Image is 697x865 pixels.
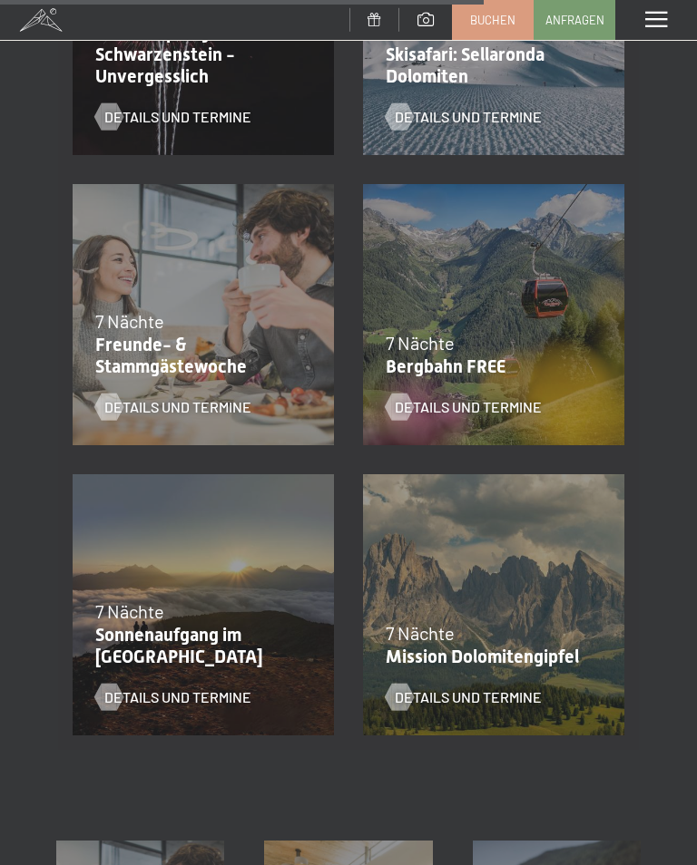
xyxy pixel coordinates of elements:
[104,107,251,127] span: Details und Termine
[395,107,542,127] span: Details und Termine
[386,332,455,354] span: 7 Nächte
[95,22,302,87] p: Silvesterparty im Schwarzenstein - Unvergesslich
[386,355,593,377] p: Bergbahn FREE
[104,687,251,707] span: Details und Termine
[95,310,164,332] span: 7 Nächte
[386,44,593,87] p: Skisafari: Sellaronda Dolomiten
[386,397,542,417] a: Details und Termine
[95,624,302,667] p: Sonnenaufgang im [GEOGRAPHIC_DATA]
[395,397,542,417] span: Details und Termine
[395,687,542,707] span: Details und Termine
[386,20,455,42] span: 7 Nächte
[453,1,533,39] a: Buchen
[95,600,164,622] span: 7 Nächte
[386,107,542,127] a: Details und Termine
[535,1,614,39] a: Anfragen
[470,12,515,28] span: Buchen
[95,107,251,127] a: Details und Termine
[386,646,593,667] p: Mission Dolomitengipfel
[95,397,251,417] a: Details und Termine
[386,622,455,644] span: 7 Nächte
[104,397,251,417] span: Details und Termine
[95,687,251,707] a: Details und Termine
[545,12,604,28] span: Anfragen
[95,334,302,377] p: Freunde- & Stammgästewoche
[386,687,542,707] a: Details und Termine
